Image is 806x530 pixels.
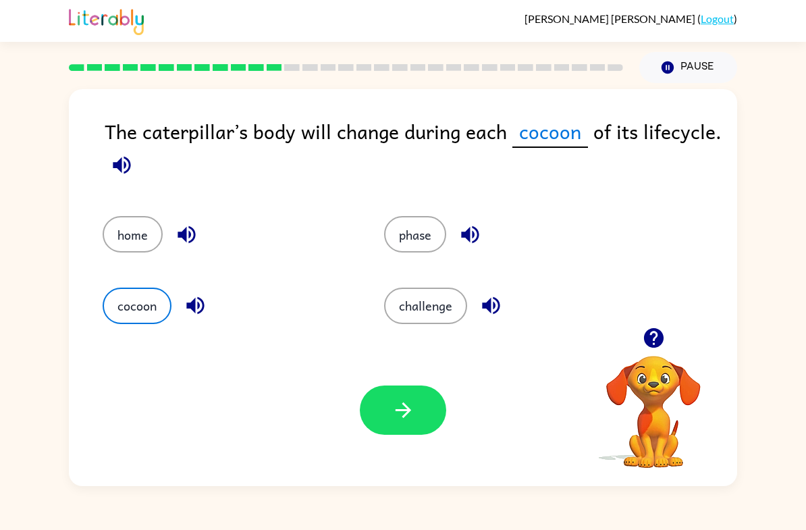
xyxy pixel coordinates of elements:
span: [PERSON_NAME] [PERSON_NAME] [525,12,697,25]
button: home [103,216,163,253]
button: challenge [384,288,467,324]
div: ( ) [525,12,737,25]
div: The caterpillar’s body will change during each of its lifecycle. [105,116,737,189]
button: phase [384,216,446,253]
button: cocoon [103,288,171,324]
span: cocoon [512,116,588,148]
img: Literably [69,5,144,35]
button: Pause [639,52,737,83]
a: Logout [701,12,734,25]
video: Your browser must support playing .mp4 files to use Literably. Please try using another browser. [586,335,721,470]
